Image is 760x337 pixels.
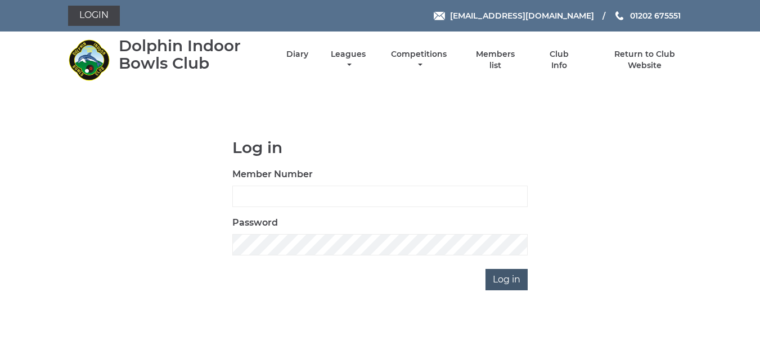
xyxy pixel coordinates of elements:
div: Dolphin Indoor Bowls Club [119,37,267,72]
a: Competitions [389,49,450,71]
label: Member Number [232,168,313,181]
img: Email [434,12,445,20]
span: [EMAIL_ADDRESS][DOMAIN_NAME] [450,11,594,21]
a: Club Info [541,49,578,71]
a: Members list [469,49,521,71]
a: Diary [286,49,308,60]
img: Phone us [615,11,623,20]
a: Phone us 01202 675551 [614,10,681,22]
a: Email [EMAIL_ADDRESS][DOMAIN_NAME] [434,10,594,22]
a: Login [68,6,120,26]
a: Return to Club Website [597,49,692,71]
img: Dolphin Indoor Bowls Club [68,39,110,81]
h1: Log in [232,139,528,156]
a: Leagues [328,49,368,71]
span: 01202 675551 [630,11,681,21]
label: Password [232,216,278,230]
input: Log in [485,269,528,290]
